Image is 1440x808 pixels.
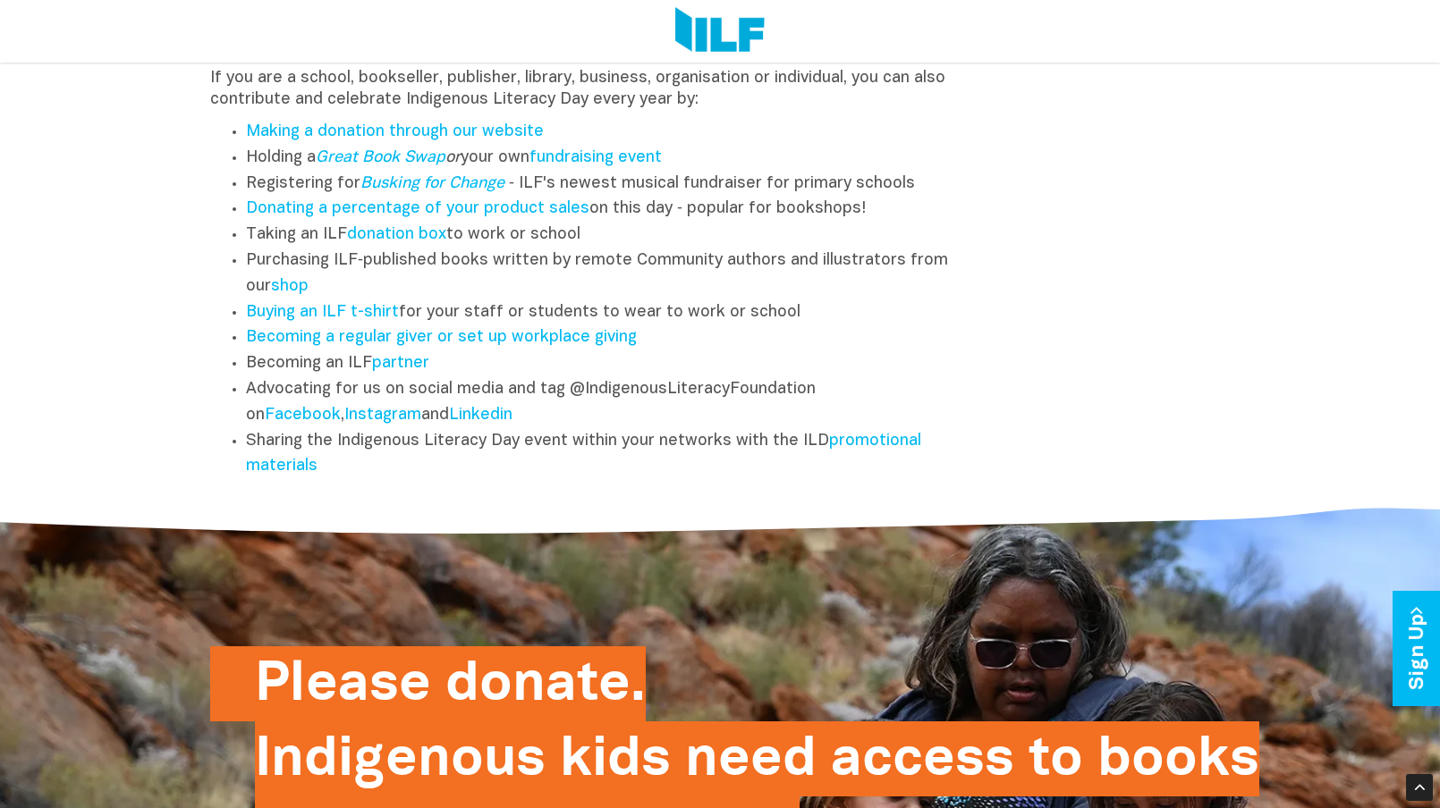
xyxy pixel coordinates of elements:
a: Making a donation through our website [246,124,544,139]
em: or [316,150,461,165]
a: Becoming a regular giver or set up workplace giving [246,330,637,345]
p: If you are a school, bookseller, publisher, library, business, organisation or individual, you ca... [210,68,969,111]
li: Registering for ‑ ILF's newest musical fundraiser for primary schools [246,172,969,198]
a: partner [372,356,429,371]
li: Advocating for us on social media and tag @IndigenousLiteracyFoundation on , and [246,377,969,429]
a: shop [271,279,309,294]
li: on this day ‑ popular for bookshops! [246,197,969,223]
a: Instagram [344,408,421,423]
li: Taking an ILF to work or school [246,223,969,248]
a: donation box [347,227,446,242]
a: Busking for Change [360,176,504,191]
li: Purchasing ILF‑published books written by remote Community authors and illustrators from our [246,248,969,300]
a: Donating a percentage of your product sales [246,201,589,216]
li: Sharing the Indigenous Literacy Day event within your networks with the ILD [246,429,969,481]
li: Holding a your own [246,146,969,172]
a: Buying an ILF t-shirt [246,305,399,320]
li: Becoming an ILF [246,351,969,377]
img: Logo [675,7,764,55]
a: Linkedin [449,408,512,423]
li: for your staff or students to wear to work or school [246,300,969,326]
a: Great Book Swap [316,150,445,165]
a: Facebook [265,408,341,423]
div: Scroll Back to Top [1406,774,1433,801]
a: fundraising event [529,150,662,165]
